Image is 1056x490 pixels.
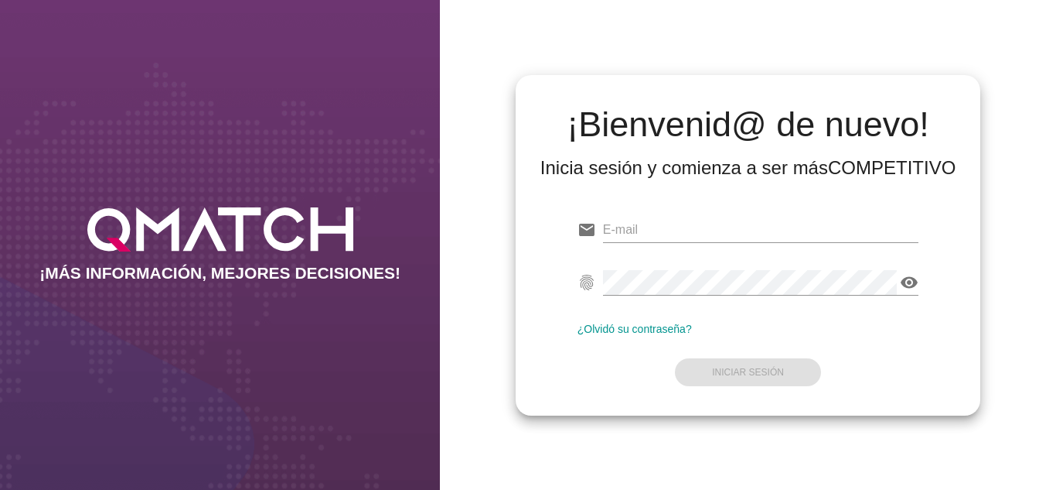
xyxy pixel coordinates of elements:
h2: ¡MÁS INFORMACIÓN, MEJORES DECISIONES! [39,264,400,283]
h2: ¡Bienvenid@ de nuevo! [540,106,956,143]
i: fingerprint [577,273,596,292]
i: email [577,221,596,239]
strong: COMPETITIVO [828,157,956,178]
a: ¿Olvidó su contraseña? [577,323,692,335]
div: Inicia sesión y comienza a ser más [540,156,956,180]
input: E-mail [603,218,919,242]
i: visibility [900,273,918,292]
